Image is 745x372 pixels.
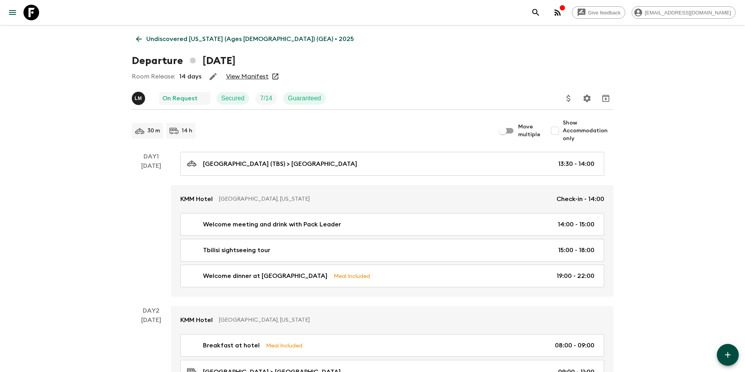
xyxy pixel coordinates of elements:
[135,95,142,101] p: L M
[558,159,594,169] p: 13:30 - 14:00
[182,127,192,135] p: 14 h
[579,91,595,106] button: Settings
[203,341,260,350] p: Breakfast at hotel
[557,271,594,281] p: 19:00 - 22:00
[203,220,341,229] p: Welcome meeting and drink with Pack Leader
[255,92,277,105] div: Trip Fill
[203,159,357,169] p: [GEOGRAPHIC_DATA] (TBS) > [GEOGRAPHIC_DATA]
[221,94,245,103] p: Secured
[146,34,354,44] p: Undiscovered [US_STATE] (Ages [DEMOGRAPHIC_DATA]) (GEA) • 2025
[266,341,302,350] p: Meal Included
[226,73,269,80] a: View Manifest
[558,246,594,255] p: 15:00 - 18:00
[572,6,625,19] a: Give feedback
[132,53,235,69] h1: Departure [DATE]
[132,94,147,100] span: Luka Mamniashvili
[179,72,201,81] p: 14 days
[141,161,161,297] div: [DATE]
[180,315,213,325] p: KMM Hotel
[561,91,576,106] button: Update Price, Early Bird Discount and Costs
[180,152,604,176] a: [GEOGRAPHIC_DATA] (TBS) > [GEOGRAPHIC_DATA]13:30 - 14:00
[555,341,594,350] p: 08:00 - 09:00
[132,31,358,47] a: Undiscovered [US_STATE] (Ages [DEMOGRAPHIC_DATA]) (GEA) • 2025
[147,127,160,135] p: 30 m
[260,94,272,103] p: 7 / 14
[219,316,598,324] p: [GEOGRAPHIC_DATA], [US_STATE]
[203,246,270,255] p: Tbilisi sightseeing tour
[584,10,625,16] span: Give feedback
[641,10,735,16] span: [EMAIL_ADDRESS][DOMAIN_NAME]
[132,92,147,105] button: LM
[203,271,327,281] p: Welcome dinner at [GEOGRAPHIC_DATA]
[132,306,171,315] p: Day 2
[180,213,604,236] a: Welcome meeting and drink with Pack Leader14:00 - 15:00
[5,5,20,20] button: menu
[598,91,614,106] button: Archive (Completed, Cancelled or Unsynced Departures only)
[558,220,594,229] p: 14:00 - 15:00
[132,152,171,161] p: Day 1
[162,94,197,103] p: On Request
[528,5,544,20] button: search adventures
[171,306,614,334] a: KMM Hotel[GEOGRAPHIC_DATA], [US_STATE]
[632,6,736,19] div: [EMAIL_ADDRESS][DOMAIN_NAME]
[132,72,175,81] p: Room Release:
[334,272,370,280] p: Meal Included
[288,94,321,103] p: Guaranteed
[217,92,250,105] div: Secured
[180,239,604,262] a: Tbilisi sightseeing tour15:00 - 18:00
[180,265,604,287] a: Welcome dinner at [GEOGRAPHIC_DATA]Meal Included19:00 - 22:00
[557,194,604,204] p: Check-in - 14:00
[219,195,550,203] p: [GEOGRAPHIC_DATA], [US_STATE]
[180,194,213,204] p: KMM Hotel
[518,123,541,139] span: Move multiple
[180,334,604,357] a: Breakfast at hotelMeal Included08:00 - 09:00
[171,185,614,213] a: KMM Hotel[GEOGRAPHIC_DATA], [US_STATE]Check-in - 14:00
[563,119,614,142] span: Show Accommodation only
